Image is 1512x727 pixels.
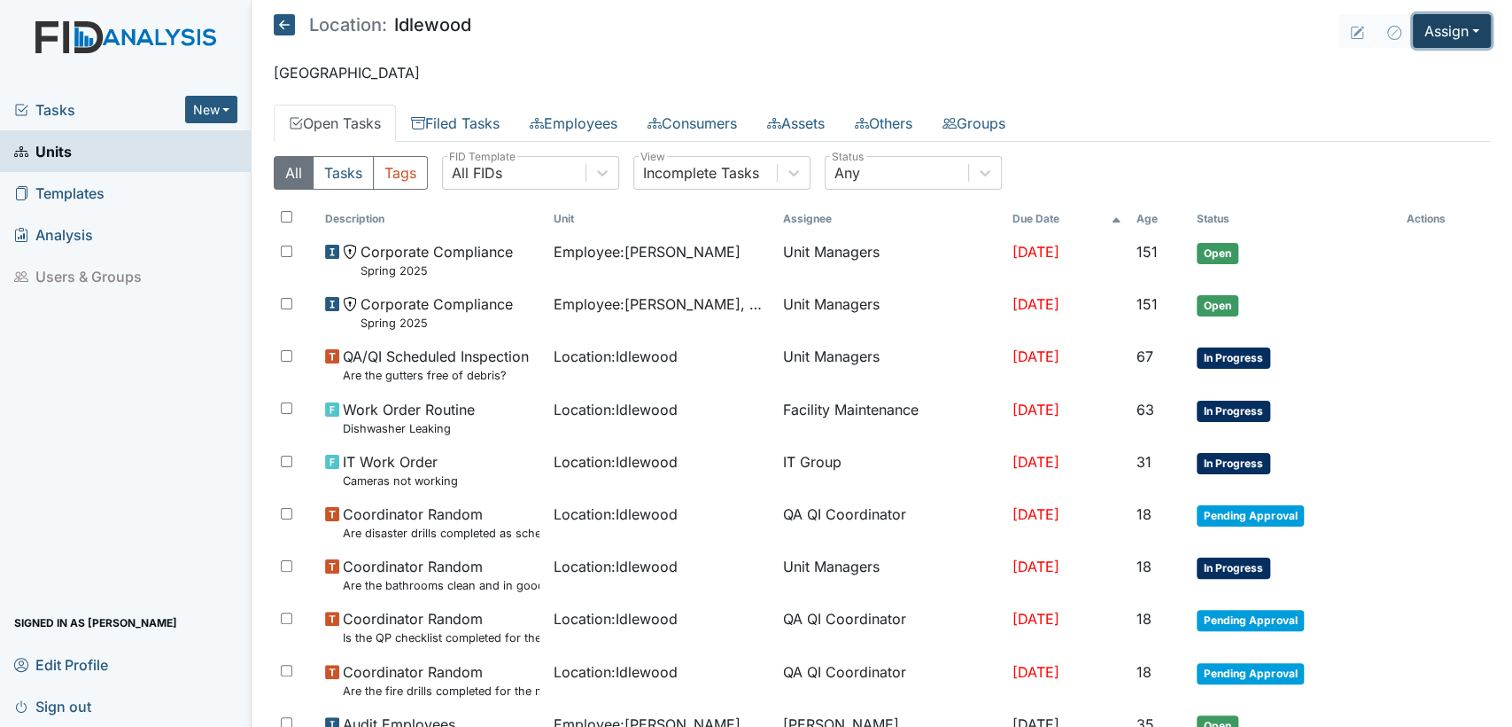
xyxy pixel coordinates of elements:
[554,556,678,577] span: Location : Idlewood
[313,156,374,190] button: Tasks
[1136,401,1153,418] span: 63
[343,683,540,700] small: Are the fire drills completed for the most recent month?
[776,496,1005,549] td: QA QI Coordinator
[834,162,860,184] div: Any
[1197,663,1304,684] span: Pending Approval
[361,293,513,332] span: Corporate Compliance Spring 2025
[274,105,396,142] a: Open Tasks
[554,504,678,525] span: Location : Idlewood
[554,293,769,315] span: Employee : [PERSON_NAME], Janical
[554,399,678,420] span: Location : Idlewood
[1197,610,1304,631] span: Pending Approval
[776,601,1005,653] td: QA QI Coordinator
[1413,14,1491,48] button: Assign
[776,234,1005,286] td: Unit Managers
[1197,401,1270,422] span: In Progress
[343,504,540,542] span: Coordinator Random Are disaster drills completed as scheduled?
[554,346,678,367] span: Location : Idlewood
[1136,610,1151,628] span: 18
[318,204,547,234] th: Toggle SortBy
[1012,610,1059,628] span: [DATE]
[274,156,428,190] div: Type filter
[1136,453,1151,471] span: 31
[1136,348,1152,365] span: 67
[343,577,540,594] small: Are the bathrooms clean and in good repair?
[343,451,458,489] span: IT Work Order Cameras not working
[1005,204,1129,234] th: Toggle SortBy
[1197,453,1270,474] span: In Progress
[343,661,540,700] span: Coordinator Random Are the fire drills completed for the most recent month?
[185,96,238,123] button: New
[1012,401,1059,418] span: [DATE]
[1197,505,1304,527] span: Pending Approval
[309,16,387,34] span: Location:
[14,137,72,165] span: Units
[373,156,428,190] button: Tags
[1012,453,1059,471] span: [DATE]
[343,556,540,594] span: Coordinator Random Are the bathrooms clean and in good repair?
[14,651,108,678] span: Edit Profile
[343,608,540,646] span: Coordinator Random Is the QP checklist completed for the most recent month?
[752,105,840,142] a: Assets
[1197,348,1270,369] span: In Progress
[396,105,515,142] a: Filed Tasks
[632,105,752,142] a: Consumers
[1136,558,1151,575] span: 18
[515,105,632,142] a: Employees
[361,262,513,279] small: Spring 2025
[1128,204,1190,234] th: Toggle SortBy
[927,105,1020,142] a: Groups
[776,654,1005,707] td: QA QI Coordinator
[274,62,1492,83] p: [GEOGRAPHIC_DATA]
[1012,558,1059,575] span: [DATE]
[343,367,529,384] small: Are the gutters free of debris?
[1012,663,1059,681] span: [DATE]
[361,241,513,279] span: Corporate Compliance Spring 2025
[274,14,471,35] h5: Idlewood
[343,399,475,437] span: Work Order Routine Dishwasher Leaking
[554,661,678,683] span: Location : Idlewood
[343,473,458,489] small: Cameras not working
[1136,663,1151,681] span: 18
[1197,295,1238,317] span: Open
[554,608,678,629] span: Location : Idlewood
[343,525,540,542] small: Are disaster drills completed as scheduled?
[1399,204,1487,234] th: Actions
[776,339,1005,391] td: Unit Managers
[1136,243,1157,261] span: 151
[554,241,740,262] span: Employee : [PERSON_NAME]
[343,346,529,384] span: QA/QI Scheduled Inspection Are the gutters free of debris?
[14,609,177,637] span: Signed in as [PERSON_NAME]
[1012,243,1059,261] span: [DATE]
[14,179,105,207] span: Templates
[1012,505,1059,523] span: [DATE]
[1136,505,1151,523] span: 18
[1197,558,1270,579] span: In Progress
[281,211,292,223] input: Toggle All Rows Selected
[14,99,185,121] a: Tasks
[1190,204,1399,234] th: Toggle SortBy
[776,444,1005,496] td: IT Group
[776,392,1005,444] td: Facility Maintenance
[361,315,513,332] small: Spring 2025
[840,105,927,142] a: Others
[1012,348,1059,365] span: [DATE]
[1136,295,1157,313] span: 151
[643,162,759,184] div: Incomplete Tasks
[343,420,475,437] small: Dishwasher Leaking
[1012,295,1059,313] span: [DATE]
[776,286,1005,339] td: Unit Managers
[547,204,776,234] th: Toggle SortBy
[452,162,502,184] div: All FIDs
[554,451,678,473] span: Location : Idlewood
[14,692,91,720] span: Sign out
[776,204,1005,234] th: Assignee
[1197,243,1238,264] span: Open
[343,629,540,646] small: Is the QP checklist completed for the most recent month?
[776,549,1005,601] td: Unit Managers
[14,221,93,248] span: Analysis
[274,156,314,190] button: All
